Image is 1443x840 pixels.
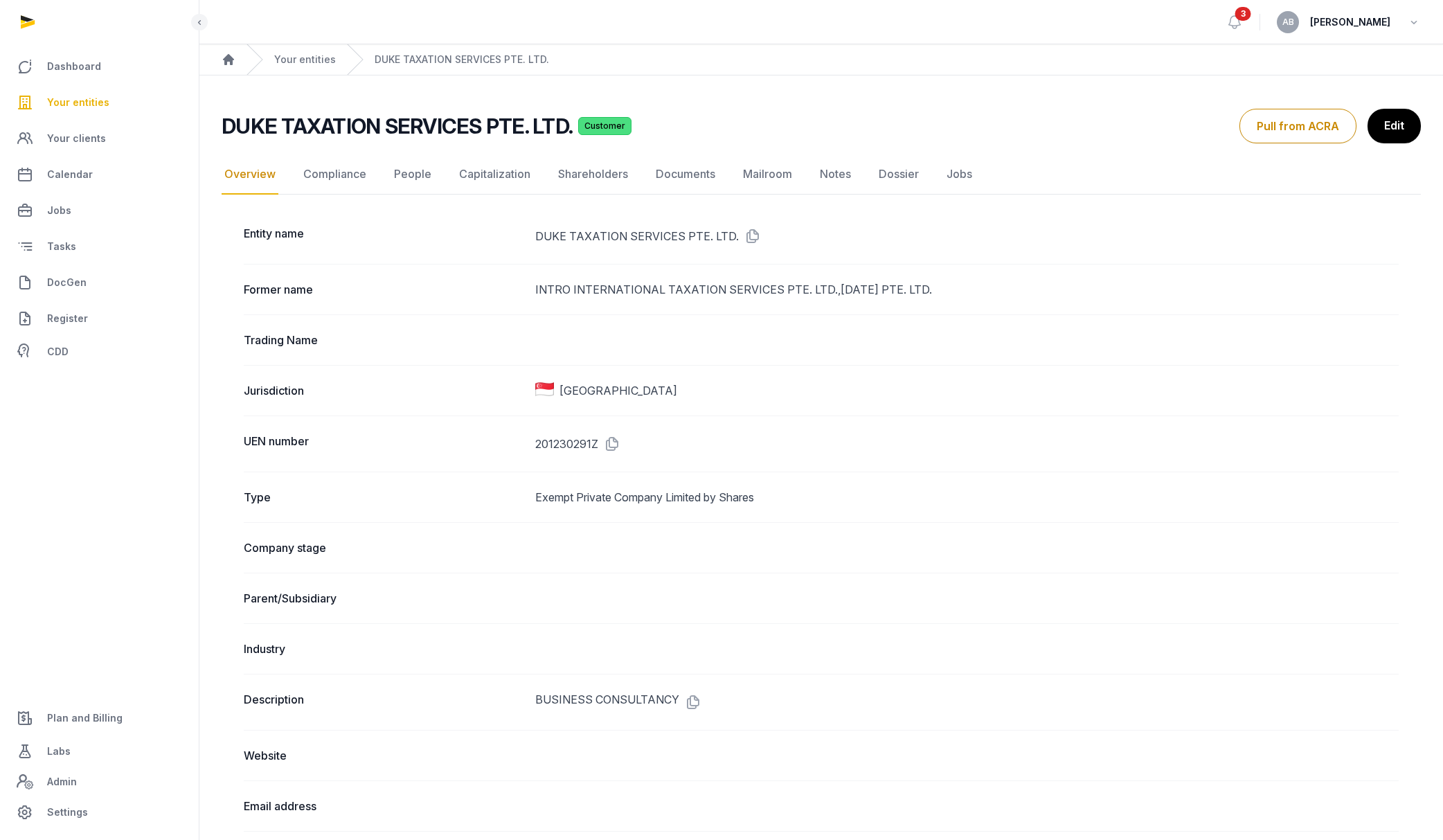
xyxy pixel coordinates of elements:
[555,154,631,195] a: Shareholders
[244,433,524,455] dt: UEN number
[876,154,922,195] a: Dossier
[535,691,1399,713] dd: BUSINESS CONSULTANCY
[11,50,188,83] a: Dashboard
[47,274,87,291] span: DocGen
[11,266,188,299] a: DocGen
[1368,109,1421,143] a: Edit
[47,58,101,75] span: Dashboard
[11,122,188,155] a: Your clients
[47,130,106,147] span: Your clients
[535,225,1399,247] dd: DUKE TAXATION SERVICES PTE. LTD.
[1310,14,1390,30] span: [PERSON_NAME]
[47,804,88,821] span: Settings
[578,117,631,135] span: Customer
[244,539,524,556] dt: Company stage
[1235,7,1251,21] span: 3
[11,768,188,796] a: Admin
[11,158,188,191] a: Calendar
[222,114,573,138] h2: DUKE TAXATION SERVICES PTE. LTD.
[1277,11,1299,33] button: AB
[244,332,524,348] dt: Trading Name
[47,310,88,327] span: Register
[535,281,1399,298] dd: INTRO INTERNATIONAL TAXATION SERVICES PTE. LTD.,[DATE] PTE. LTD.
[244,691,524,713] dt: Description
[11,230,188,263] a: Tasks
[47,343,69,360] span: CDD
[274,53,336,66] a: Your entities
[244,798,524,814] dt: Email address
[559,382,677,399] span: [GEOGRAPHIC_DATA]
[535,489,1399,506] dd: Exempt Private Company Limited by Shares
[11,194,188,227] a: Jobs
[11,302,188,335] a: Register
[11,735,188,768] a: Labs
[375,53,549,66] a: DUKE TAXATION SERVICES PTE. LTD.
[11,338,188,366] a: CDD
[199,44,1443,75] nav: Breadcrumb
[222,154,278,195] a: Overview
[1282,18,1294,26] span: AB
[11,86,188,119] a: Your entities
[740,154,795,195] a: Mailroom
[47,743,71,760] span: Labs
[817,154,854,195] a: Notes
[456,154,533,195] a: Capitalization
[47,774,77,790] span: Admin
[301,154,369,195] a: Compliance
[47,710,123,726] span: Plan and Billing
[244,641,524,657] dt: Industry
[244,281,524,298] dt: Former name
[47,94,109,111] span: Your entities
[47,238,76,255] span: Tasks
[47,166,93,183] span: Calendar
[244,747,524,764] dt: Website
[11,702,188,735] a: Plan and Billing
[391,154,434,195] a: People
[11,796,188,829] a: Settings
[1239,109,1356,143] button: Pull from ACRA
[244,225,524,247] dt: Entity name
[244,382,524,399] dt: Jurisdiction
[47,202,71,219] span: Jobs
[535,433,1399,455] dd: 201230291Z
[222,154,1421,195] nav: Tabs
[244,489,524,506] dt: Type
[244,590,524,607] dt: Parent/Subsidiary
[653,154,718,195] a: Documents
[944,154,975,195] a: Jobs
